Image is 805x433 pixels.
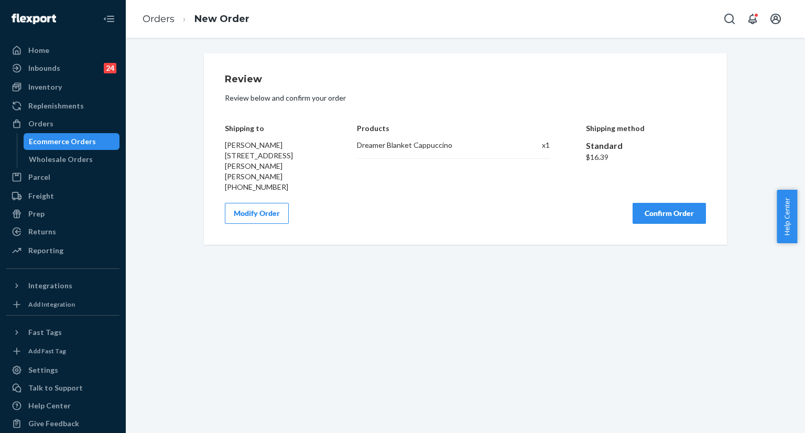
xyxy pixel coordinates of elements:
div: Dreamer Blanket Cappuccino [357,140,508,150]
p: Review below and confirm your order [225,93,706,103]
div: Replenishments [28,101,84,111]
div: x 1 [519,140,550,150]
div: Inventory [28,82,62,92]
a: Orders [6,115,119,132]
a: Orders [143,13,175,25]
button: Open account menu [765,8,786,29]
a: New Order [194,13,249,25]
a: Prep [6,205,119,222]
h4: Shipping method [586,124,706,132]
a: Add Integration [6,298,119,311]
button: Modify Order [225,203,289,224]
button: Open notifications [742,8,763,29]
div: Help Center [28,400,71,411]
button: Confirm Order [633,203,706,224]
ol: breadcrumbs [134,4,258,35]
button: Give Feedback [6,415,119,432]
a: Wholesale Orders [24,151,120,168]
button: Fast Tags [6,324,119,341]
a: Talk to Support [6,380,119,396]
div: Reporting [28,245,63,256]
div: Home [28,45,49,56]
div: Give Feedback [28,418,79,429]
a: Settings [6,362,119,378]
div: Fast Tags [28,327,62,338]
div: [PHONE_NUMBER] [225,182,321,192]
div: Prep [28,209,45,219]
button: Help Center [777,190,797,243]
a: Reporting [6,242,119,259]
div: Parcel [28,172,50,182]
div: Wholesale Orders [29,154,93,165]
div: Returns [28,226,56,237]
div: Standard [586,140,706,152]
div: Freight [28,191,54,201]
div: $16.39 [586,152,706,163]
a: Returns [6,223,119,240]
button: Close Navigation [99,8,119,29]
div: Settings [28,365,58,375]
h4: Shipping to [225,124,321,132]
div: Talk to Support [28,383,83,393]
a: Help Center [6,397,119,414]
button: Integrations [6,277,119,294]
a: Inbounds24 [6,60,119,77]
a: Replenishments [6,98,119,114]
div: Orders [28,118,53,129]
a: Parcel [6,169,119,186]
a: Home [6,42,119,59]
a: Freight [6,188,119,204]
button: Open Search Box [719,8,740,29]
div: Inbounds [28,63,60,73]
h4: Products [357,124,549,132]
a: Ecommerce Orders [24,133,120,150]
div: 24 [104,63,116,73]
a: Add Fast Tag [6,345,119,358]
img: Flexport logo [12,14,56,24]
a: Inventory [6,79,119,95]
span: [PERSON_NAME] [STREET_ADDRESS][PERSON_NAME][PERSON_NAME] [225,140,293,181]
div: Integrations [28,280,72,291]
h1: Review [225,74,706,85]
div: Add Integration [28,300,75,309]
div: Ecommerce Orders [29,136,96,147]
div: Add Fast Tag [28,347,66,355]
